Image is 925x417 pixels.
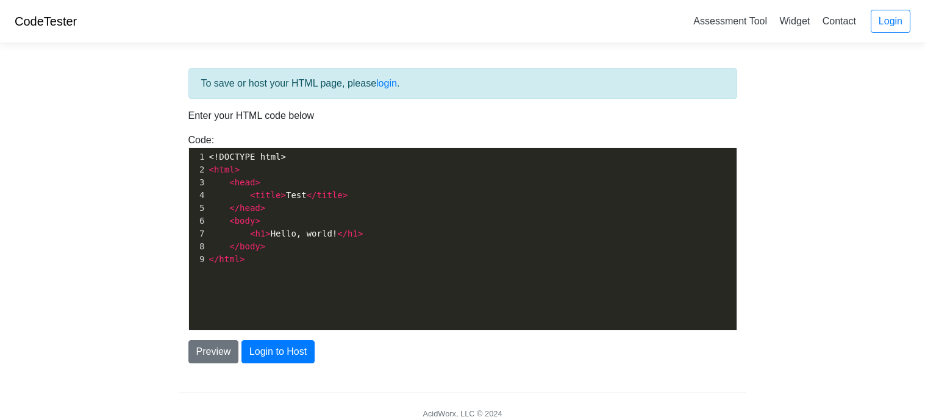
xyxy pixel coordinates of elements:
span: > [281,190,286,200]
a: login [376,78,397,88]
span: > [260,241,265,251]
span: title [317,190,343,200]
span: html [219,254,240,264]
span: title [255,190,280,200]
button: Login to Host [241,340,315,363]
span: > [358,229,363,238]
span: > [255,177,260,187]
span: body [240,241,260,251]
span: </ [307,190,317,200]
span: < [229,216,234,226]
span: < [229,177,234,187]
button: Preview [188,340,239,363]
span: </ [337,229,348,238]
div: 4 [189,189,207,202]
a: Assessment Tool [688,11,772,31]
span: Test [209,190,348,200]
a: Login [871,10,910,33]
span: h1 [348,229,358,238]
div: 1 [189,151,207,163]
span: </ [209,254,220,264]
span: > [343,190,348,200]
span: > [265,229,270,238]
div: 3 [189,176,207,189]
div: 2 [189,163,207,176]
div: 6 [189,215,207,227]
div: To save or host your HTML page, please . [188,68,737,99]
span: </ [229,241,240,251]
span: </ [229,203,240,213]
div: 9 [189,253,207,266]
span: head [235,177,255,187]
span: Hello, world! [209,229,363,238]
span: < [250,190,255,200]
span: > [260,203,265,213]
span: > [240,254,245,264]
span: html [214,165,235,174]
p: Enter your HTML code below [188,109,737,123]
span: < [209,165,214,174]
span: < [250,229,255,238]
span: > [235,165,240,174]
a: CodeTester [15,15,77,28]
span: body [235,216,255,226]
div: 5 [189,202,207,215]
div: 7 [189,227,207,240]
span: <!DOCTYPE html> [209,152,286,162]
a: Contact [818,11,861,31]
a: Widget [774,11,815,31]
div: Code: [179,133,746,330]
span: h1 [255,229,265,238]
span: > [255,216,260,226]
div: 8 [189,240,207,253]
span: head [240,203,260,213]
